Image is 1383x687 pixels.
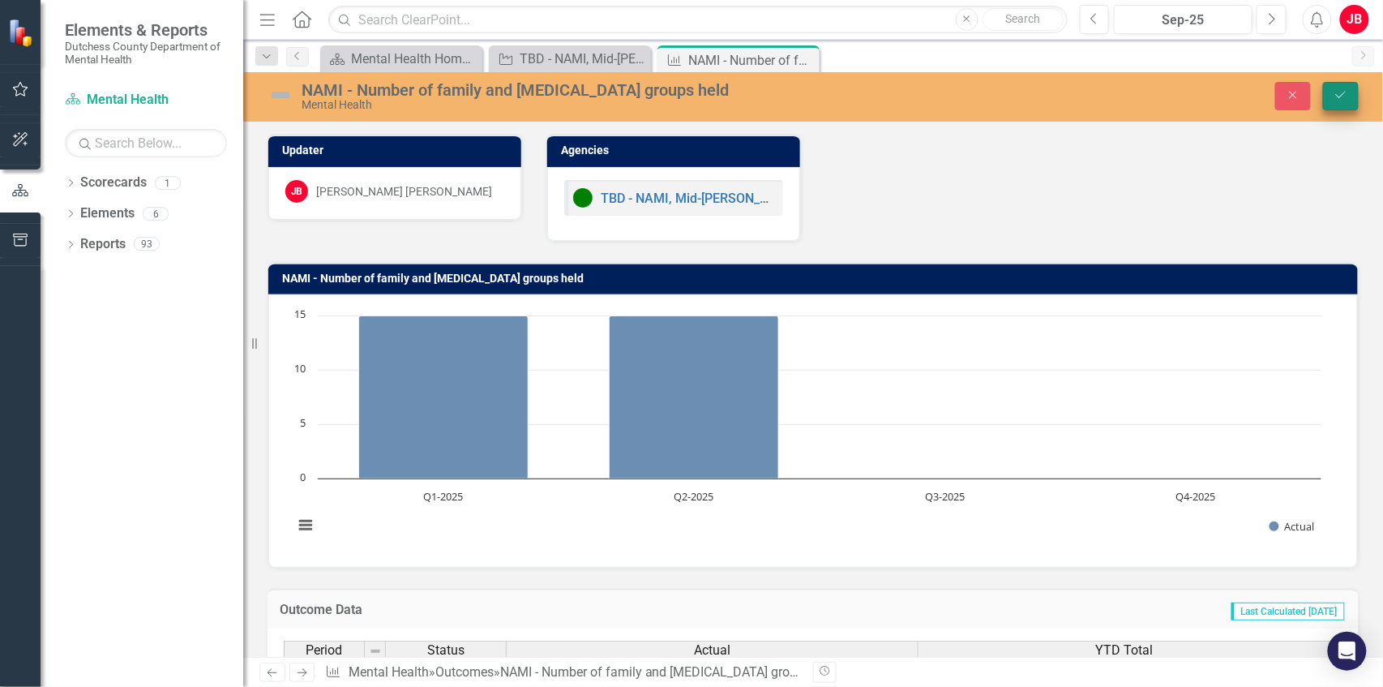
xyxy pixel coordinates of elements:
[80,174,147,192] a: Scorecards
[601,191,974,206] a: TBD - NAMI, Mid-[PERSON_NAME] - Public Education FKA 15871
[1114,5,1252,34] button: Sep-25
[427,643,465,658] span: Status
[561,144,792,157] h3: Agencies
[325,663,801,682] div: » »
[1231,603,1345,620] span: Last Calculated [DATE]
[155,176,181,190] div: 1
[143,207,169,221] div: 6
[282,144,513,157] h3: Updater
[294,307,306,321] text: 15
[328,6,1067,34] input: Search ClearPoint...
[302,99,876,111] div: Mental Health
[300,470,306,484] text: 0
[280,603,726,617] h3: Outcome Data
[65,40,227,67] small: Dutchess County Department of Mental Health
[302,81,876,99] div: NAMI - Number of family and [MEDICAL_DATA] groups held
[282,273,1350,285] h3: NAMI - Number of family and [MEDICAL_DATA] groups held
[435,664,494,680] a: Outcomes
[983,8,1064,31] button: Search
[1095,643,1153,658] span: YTD Total
[300,415,306,430] text: 5
[285,180,308,203] div: JB
[369,645,382,658] img: 8DAGhfEEPCf229AAAAAElFTkSuQmCC
[351,49,478,69] div: Mental Health Home Page
[285,307,1329,551] svg: Interactive chart
[520,49,647,69] div: TBD - NAMI, Mid-[PERSON_NAME] - Public Education FKA 15871
[1270,519,1315,533] button: Show Actual
[1176,489,1216,504] text: Q4-2025
[1340,5,1369,34] button: JB
[573,188,593,208] img: Active
[285,307,1341,551] div: Chart. Highcharts interactive chart.
[610,316,779,479] path: Q2-2025, 15. Actual.
[674,489,714,504] text: Q2-2025
[65,20,227,40] span: Elements & Reports
[694,643,730,658] span: Actual
[294,361,306,376] text: 10
[80,204,135,223] a: Elements
[925,489,965,504] text: Q3-2025
[268,82,293,108] img: Not Defined
[1328,632,1367,671] div: Open Intercom Messenger
[1005,12,1040,25] span: Search
[294,514,317,537] button: View chart menu, Chart
[493,49,647,69] a: TBD - NAMI, Mid-[PERSON_NAME] - Public Education FKA 15871
[423,489,463,504] text: Q1-2025
[8,19,36,47] img: ClearPoint Strategy
[1120,11,1247,30] div: Sep-25
[134,238,160,251] div: 93
[65,129,227,157] input: Search Below...
[306,643,343,658] span: Period
[80,235,126,254] a: Reports
[349,664,429,680] a: Mental Health
[500,664,839,680] div: NAMI - Number of family and [MEDICAL_DATA] groups held
[65,91,227,109] a: Mental Health
[324,49,478,69] a: Mental Health Home Page
[688,50,816,71] div: NAMI - Number of family and [MEDICAL_DATA] groups held
[316,183,492,200] div: [PERSON_NAME] [PERSON_NAME]
[359,316,529,479] path: Q1-2025, 15. Actual.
